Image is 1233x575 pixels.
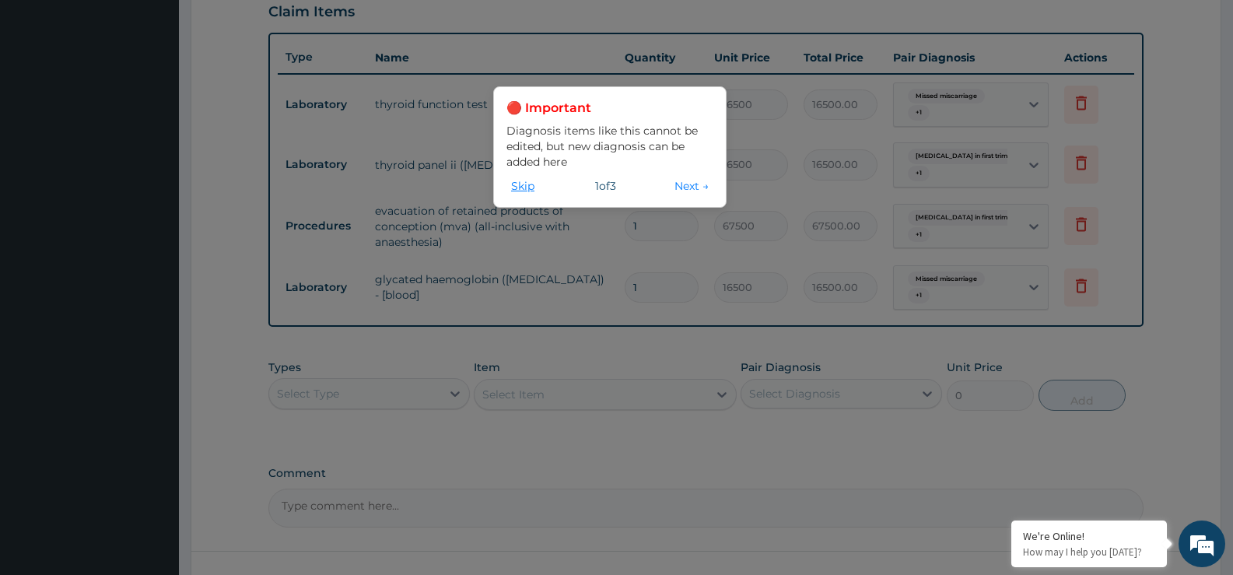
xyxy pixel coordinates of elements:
[255,8,292,45] div: Minimize live chat window
[670,177,713,195] button: Next →
[1023,529,1155,543] div: We're Online!
[1023,545,1155,559] p: How may I help you today?
[506,123,713,170] p: Diagnosis items like this cannot be edited, but new diagnosis can be added here
[506,100,713,117] h3: 🔴 Important
[595,178,616,194] span: 1 of 3
[90,182,215,339] span: We're online!
[506,177,539,195] button: Skip
[81,87,261,107] div: Chat with us now
[29,78,63,117] img: d_794563401_company_1708531726252_794563401
[8,398,296,452] textarea: Type your message and hit 'Enter'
